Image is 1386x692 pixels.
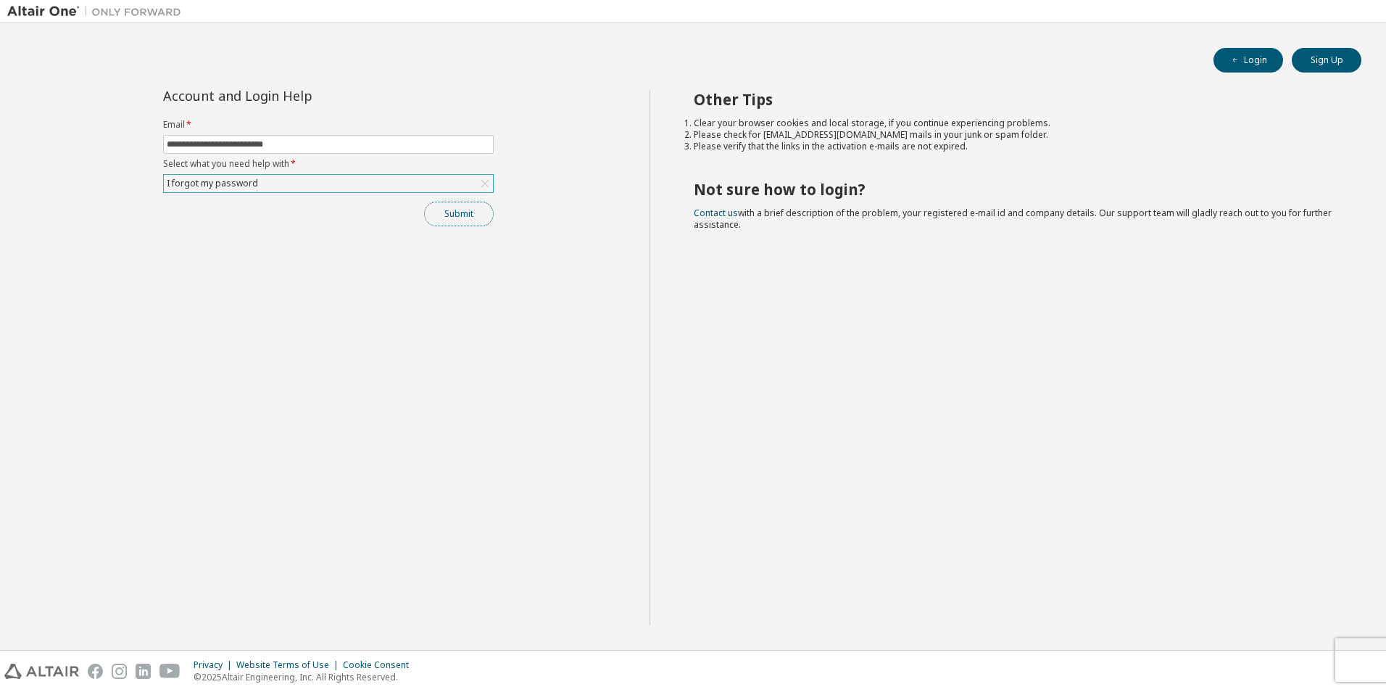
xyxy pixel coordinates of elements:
[159,664,180,679] img: youtube.svg
[694,118,1336,129] li: Clear your browser cookies and local storage, if you continue experiencing problems.
[165,176,260,191] div: I forgot my password
[136,664,151,679] img: linkedin.svg
[164,175,493,192] div: I forgot my password
[7,4,188,19] img: Altair One
[4,664,79,679] img: altair_logo.svg
[163,158,494,170] label: Select what you need help with
[1213,48,1283,73] button: Login
[694,129,1336,141] li: Please check for [EMAIL_ADDRESS][DOMAIN_NAME] mails in your junk or spam folder.
[163,90,428,102] div: Account and Login Help
[694,90,1336,109] h2: Other Tips
[343,659,418,671] div: Cookie Consent
[694,180,1336,199] h2: Not sure how to login?
[694,141,1336,152] li: Please verify that the links in the activation e-mails are not expired.
[694,207,1332,231] span: with a brief description of the problem, your registered e-mail id and company details. Our suppo...
[163,119,494,131] label: Email
[694,207,738,219] a: Contact us
[194,659,236,671] div: Privacy
[236,659,343,671] div: Website Terms of Use
[194,671,418,683] p: © 2025 Altair Engineering, Inc. All Rights Reserved.
[88,664,103,679] img: facebook.svg
[1292,48,1361,73] button: Sign Up
[112,664,127,679] img: instagram.svg
[424,202,494,226] button: Submit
